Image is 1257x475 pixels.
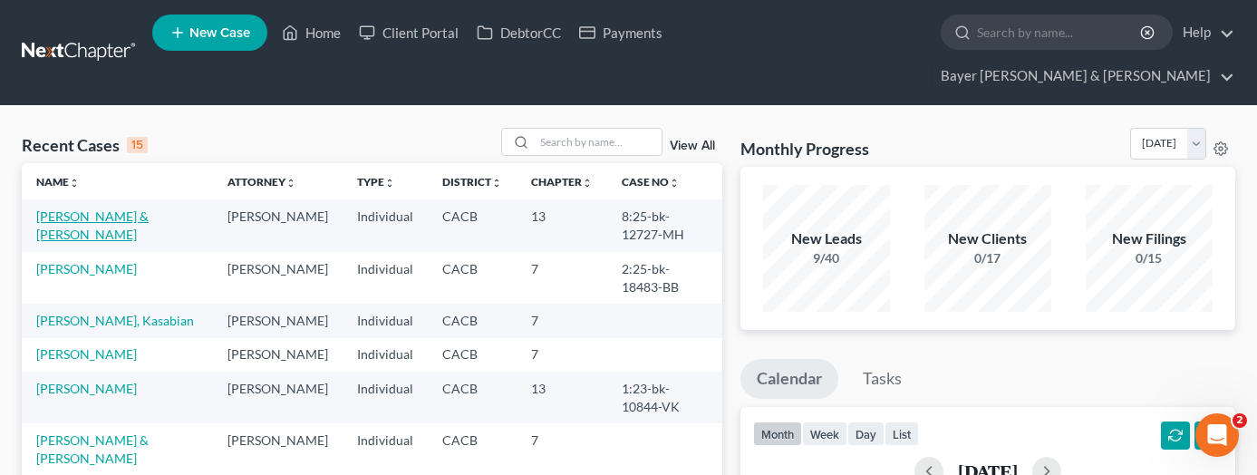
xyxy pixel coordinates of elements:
[517,304,607,337] td: 7
[189,26,250,40] span: New Case
[36,261,137,276] a: [PERSON_NAME]
[213,199,343,251] td: [PERSON_NAME]
[273,16,350,49] a: Home
[582,178,593,189] i: unfold_more
[428,372,517,423] td: CACB
[846,359,918,399] a: Tasks
[607,199,722,251] td: 8:25-bk-12727-MH
[343,372,428,423] td: Individual
[1174,16,1234,49] a: Help
[285,178,296,189] i: unfold_more
[428,304,517,337] td: CACB
[428,252,517,304] td: CACB
[740,138,869,160] h3: Monthly Progress
[622,175,680,189] a: Case Nounfold_more
[924,249,1051,267] div: 0/17
[885,422,919,446] button: list
[607,252,722,304] td: 2:25-bk-18483-BB
[442,175,502,189] a: Districtunfold_more
[36,381,137,396] a: [PERSON_NAME]
[343,423,428,475] td: Individual
[517,252,607,304] td: 7
[1086,249,1213,267] div: 0/15
[1233,413,1247,428] span: 2
[69,178,80,189] i: unfold_more
[36,432,149,466] a: [PERSON_NAME] & [PERSON_NAME]
[36,346,137,362] a: [PERSON_NAME]
[924,228,1051,249] div: New Clients
[517,423,607,475] td: 7
[213,252,343,304] td: [PERSON_NAME]
[977,15,1143,49] input: Search by name...
[517,199,607,251] td: 13
[227,175,296,189] a: Attorneyunfold_more
[802,422,847,446] button: week
[763,228,890,249] div: New Leads
[570,16,672,49] a: Payments
[22,134,148,156] div: Recent Cases
[1086,228,1213,249] div: New Filings
[468,16,570,49] a: DebtorCC
[763,249,890,267] div: 9/40
[517,372,607,423] td: 13
[607,372,722,423] td: 1:23-bk-10844-VK
[343,304,428,337] td: Individual
[343,338,428,372] td: Individual
[384,178,395,189] i: unfold_more
[36,175,80,189] a: Nameunfold_more
[517,338,607,372] td: 7
[669,178,680,189] i: unfold_more
[847,422,885,446] button: day
[357,175,395,189] a: Typeunfold_more
[428,199,517,251] td: CACB
[753,422,802,446] button: month
[127,137,148,153] div: 15
[932,60,1234,92] a: Bayer [PERSON_NAME] & [PERSON_NAME]
[343,252,428,304] td: Individual
[1195,413,1239,457] iframe: Intercom live chat
[36,313,194,328] a: [PERSON_NAME], Kasabian
[428,338,517,372] td: CACB
[213,338,343,372] td: [PERSON_NAME]
[213,372,343,423] td: [PERSON_NAME]
[213,423,343,475] td: [PERSON_NAME]
[343,199,428,251] td: Individual
[491,178,502,189] i: unfold_more
[213,304,343,337] td: [PERSON_NAME]
[531,175,593,189] a: Chapterunfold_more
[428,423,517,475] td: CACB
[670,140,715,152] a: View All
[36,208,149,242] a: [PERSON_NAME] & [PERSON_NAME]
[740,359,838,399] a: Calendar
[535,129,662,155] input: Search by name...
[350,16,468,49] a: Client Portal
